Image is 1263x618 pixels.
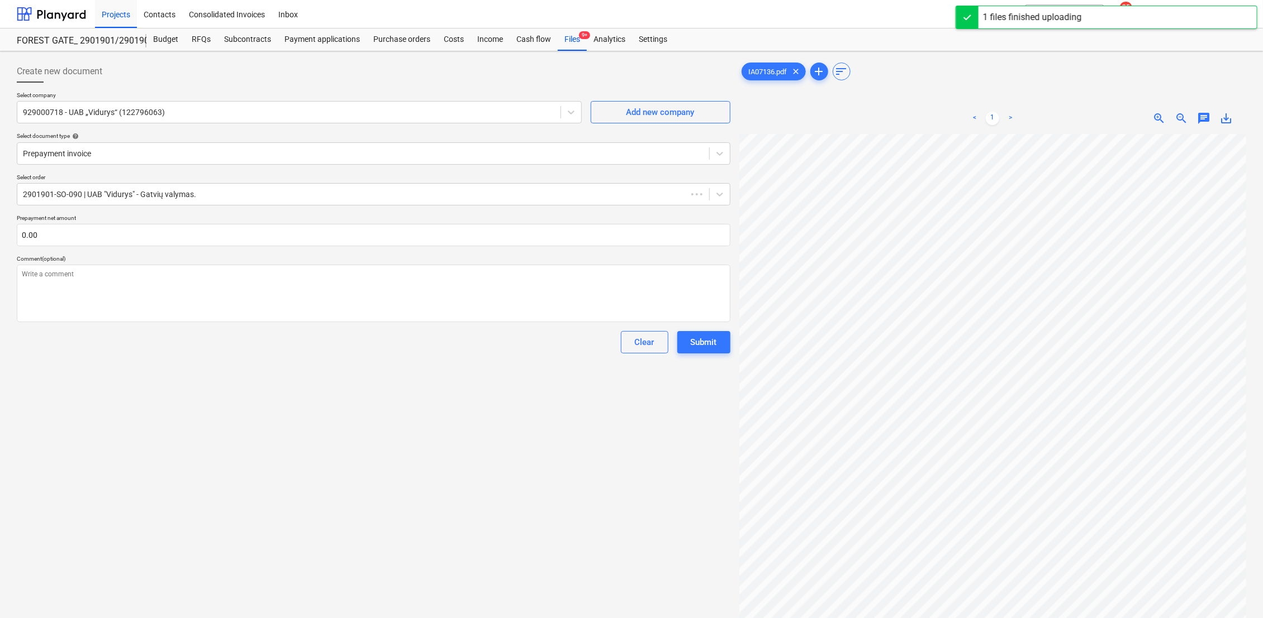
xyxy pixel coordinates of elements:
[17,35,133,47] div: FOREST GATE_ 2901901/2901902/2901903
[146,28,185,51] a: Budget
[17,224,730,246] input: Prepayment net amount
[17,65,102,78] span: Create new document
[691,335,717,349] div: Submit
[558,28,587,51] div: Files
[1004,112,1017,125] a: Next page
[1175,112,1188,125] span: zoom_out
[968,112,981,125] a: Previous page
[813,65,826,78] span: add
[626,105,695,119] div: Add new company
[790,65,803,78] span: clear
[185,28,217,51] a: RFQs
[510,28,558,51] a: Cash flow
[471,28,510,51] a: Income
[591,101,730,123] button: Add new company
[17,255,730,262] div: Comment (optional)
[742,68,794,76] span: IA07136.pdf
[217,28,278,51] a: Subcontracts
[17,92,582,101] p: Select company
[367,28,437,51] a: Purchase orders
[579,31,590,39] span: 9+
[17,214,730,224] p: Prepayment net amount
[986,112,999,125] a: Page 1 is your current page
[1219,112,1233,125] span: save_alt
[587,28,632,51] a: Analytics
[621,331,668,353] button: Clear
[70,133,79,140] span: help
[278,28,367,51] a: Payment applications
[677,331,730,353] button: Submit
[1207,564,1263,618] iframe: Chat Widget
[437,28,471,51] a: Costs
[835,65,848,78] span: sort
[983,11,1082,24] div: 1 files finished uploading
[558,28,587,51] a: Files9+
[635,335,654,349] div: Clear
[17,174,730,183] p: Select order
[1152,112,1166,125] span: zoom_in
[742,63,806,80] div: IA07136.pdf
[17,132,730,140] div: Select document type
[1197,112,1210,125] span: chat
[632,28,674,51] a: Settings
